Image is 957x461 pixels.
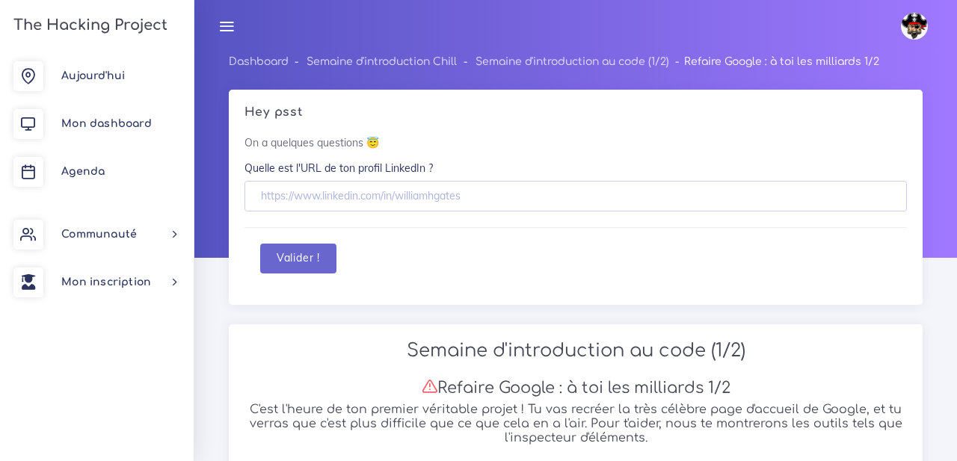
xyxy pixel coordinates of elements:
li: Refaire Google : à toi les milliards 1/2 [669,52,879,71]
h5: Hey psst [244,105,907,120]
input: https://www.linkedin.com/in/williamhgates [244,181,907,211]
a: Semaine d'introduction au code (1/2) [476,56,669,67]
h3: Refaire Google : à toi les milliards 1/2 [244,378,907,397]
span: Aujourd'hui [61,70,125,81]
label: Quelle est l'URL de ton profil LinkedIn ? [244,161,433,176]
a: Dashboard [229,56,289,67]
h2: Semaine d'introduction au code (1/2) [244,340,907,362]
span: Agenda [61,166,105,177]
a: Semaine d'introduction Chill [307,56,457,67]
span: Mon inscription [61,276,151,288]
button: Valider ! [260,244,336,274]
span: Mon dashboard [61,118,152,129]
h5: C'est l'heure de ton premier véritable projet ! Tu vas recréer la très célèbre page d'accueil de ... [244,403,907,445]
h3: The Hacking Project [9,17,167,34]
p: On a quelques questions 😇 [244,135,907,150]
span: Communauté [61,229,137,240]
img: avatar [901,13,928,40]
